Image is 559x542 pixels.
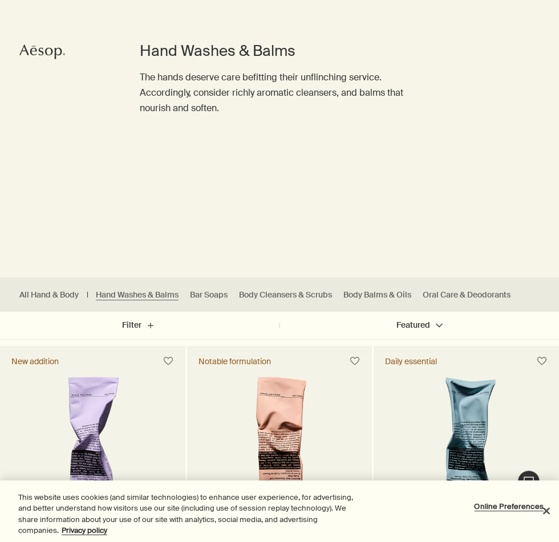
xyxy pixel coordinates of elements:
div: This website uses cookies (and similar technologies) to enhance user experience, for advertising,... [18,492,365,536]
a: Body Balms & Oils [343,290,411,300]
a: All Hand & Body [19,290,79,300]
button: Online Preferences, Opens the preference center dialog [473,495,545,518]
div: New addition [11,356,59,366]
button: Close [534,498,559,523]
div: Daily essential [385,356,437,366]
button: Save to cabinet [532,351,552,372]
a: More information about your privacy, opens in a new tab [62,525,107,535]
button: Save to cabinet [345,351,365,372]
a: Body Cleansers & Scrubs [239,290,332,300]
svg: Aesop [19,43,65,60]
button: Save to cabinet [158,351,179,372]
a: Hand Washes & Balms [96,290,179,300]
button: Featured [279,312,559,339]
p: The hands deserve care befitting their unflinching service. Accordingly, consider richly aromatic... [140,70,419,116]
a: Aesop [17,40,68,66]
a: Bar Soaps [190,290,228,300]
button: Live Assistance [517,470,540,493]
h1: Hand Washes & Balms [140,41,419,61]
div: Notable formulation [199,356,271,366]
a: Oral Care & Deodorants [423,290,511,300]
